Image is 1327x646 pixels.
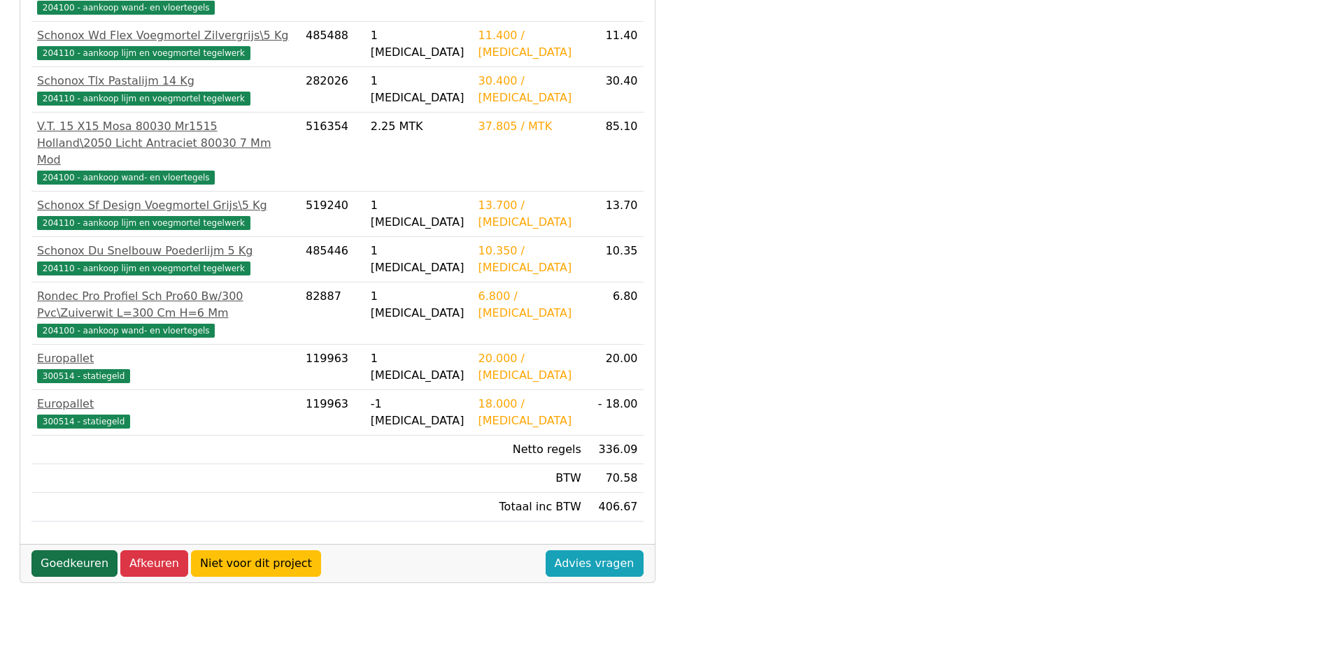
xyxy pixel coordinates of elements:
a: Advies vragen [546,550,644,577]
td: - 18.00 [587,390,644,436]
div: 20.000 / [MEDICAL_DATA] [478,350,581,384]
div: 1 [MEDICAL_DATA] [371,288,467,322]
span: 204100 - aankoop wand- en vloertegels [37,1,215,15]
a: Schonox Sf Design Voegmortel Grijs\5 Kg204110 - aankoop lijm en voegmortel tegelwerk [37,197,295,231]
a: V.T. 15 X15 Mosa 80030 Mr1515 Holland\2050 Licht Antraciet 80030 7 Mm Mod204100 - aankoop wand- e... [37,118,295,185]
td: 11.40 [587,22,644,67]
span: 204110 - aankoop lijm en voegmortel tegelwerk [37,261,250,275]
div: 2.25 MTK [371,118,467,135]
td: 406.67 [587,493,644,522]
span: 204110 - aankoop lijm en voegmortel tegelwerk [37,46,250,60]
td: 119963 [300,390,365,436]
td: 119963 [300,345,365,390]
td: 485488 [300,22,365,67]
div: V.T. 15 X15 Mosa 80030 Mr1515 Holland\2050 Licht Antraciet 80030 7 Mm Mod [37,118,295,168]
div: 10.350 / [MEDICAL_DATA] [478,243,581,276]
td: 282026 [300,67,365,113]
div: Europallet [37,350,295,367]
div: Schonox Sf Design Voegmortel Grijs\5 Kg [37,197,295,214]
div: Schonox Wd Flex Voegmortel Zilvergrijs\5 Kg [37,27,295,44]
a: Europallet300514 - statiegeld [37,396,295,429]
td: 30.40 [587,67,644,113]
a: Europallet300514 - statiegeld [37,350,295,384]
a: Schonox Tlx Pastalijm 14 Kg204110 - aankoop lijm en voegmortel tegelwerk [37,73,295,106]
a: Rondec Pro Profiel Sch Pro60 Bw/300 Pvc\Zuiverwit L=300 Cm H=6 Mm204100 - aankoop wand- en vloert... [37,288,295,338]
div: 18.000 / [MEDICAL_DATA] [478,396,581,429]
span: 204100 - aankoop wand- en vloertegels [37,324,215,338]
a: Niet voor dit project [191,550,321,577]
div: -1 [MEDICAL_DATA] [371,396,467,429]
div: 1 [MEDICAL_DATA] [371,350,467,384]
div: Schonox Tlx Pastalijm 14 Kg [37,73,295,89]
td: 70.58 [587,464,644,493]
div: 1 [MEDICAL_DATA] [371,243,467,276]
span: 300514 - statiegeld [37,415,130,429]
a: Afkeuren [120,550,188,577]
div: 13.700 / [MEDICAL_DATA] [478,197,581,231]
td: 516354 [300,113,365,192]
td: 13.70 [587,192,644,237]
td: 20.00 [587,345,644,390]
div: 6.800 / [MEDICAL_DATA] [478,288,581,322]
td: 519240 [300,192,365,237]
div: 37.805 / MTK [478,118,581,135]
div: 1 [MEDICAL_DATA] [371,73,467,106]
div: Schonox Du Snelbouw Poederlijm 5 Kg [37,243,295,259]
a: Schonox Wd Flex Voegmortel Zilvergrijs\5 Kg204110 - aankoop lijm en voegmortel tegelwerk [37,27,295,61]
div: 1 [MEDICAL_DATA] [371,27,467,61]
td: BTW [473,464,587,493]
td: 85.10 [587,113,644,192]
span: 204110 - aankoop lijm en voegmortel tegelwerk [37,216,250,230]
td: 6.80 [587,282,644,345]
td: 10.35 [587,237,644,282]
a: Schonox Du Snelbouw Poederlijm 5 Kg204110 - aankoop lijm en voegmortel tegelwerk [37,243,295,276]
div: 11.400 / [MEDICAL_DATA] [478,27,581,61]
a: Goedkeuren [31,550,118,577]
td: 82887 [300,282,365,345]
div: 1 [MEDICAL_DATA] [371,197,467,231]
div: Rondec Pro Profiel Sch Pro60 Bw/300 Pvc\Zuiverwit L=300 Cm H=6 Mm [37,288,295,322]
div: Europallet [37,396,295,412]
td: 336.09 [587,436,644,464]
div: 30.400 / [MEDICAL_DATA] [478,73,581,106]
td: Netto regels [473,436,587,464]
span: 204100 - aankoop wand- en vloertegels [37,171,215,185]
span: 204110 - aankoop lijm en voegmortel tegelwerk [37,92,250,106]
td: Totaal inc BTW [473,493,587,522]
span: 300514 - statiegeld [37,369,130,383]
td: 485446 [300,237,365,282]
